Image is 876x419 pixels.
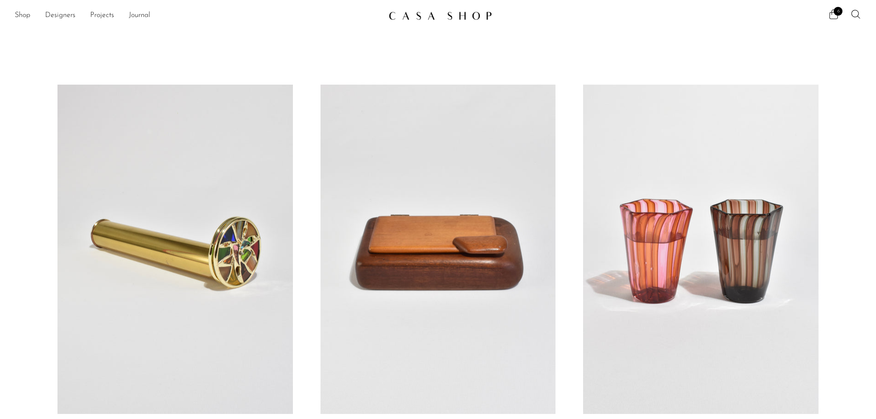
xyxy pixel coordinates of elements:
nav: Desktop navigation [15,8,381,23]
ul: NEW HEADER MENU [15,8,381,23]
a: Projects [90,10,114,22]
a: Shop [15,10,30,22]
a: Designers [45,10,75,22]
a: Journal [129,10,150,22]
span: 6 [834,7,842,16]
